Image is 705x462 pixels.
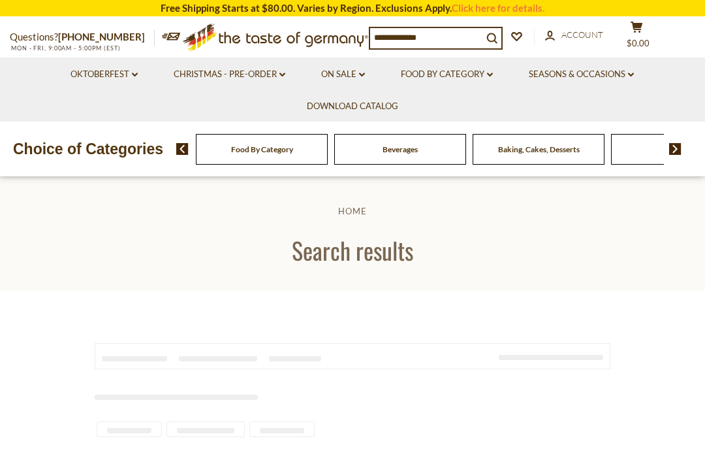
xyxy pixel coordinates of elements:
button: $0.00 [617,21,656,54]
a: Beverages [383,144,418,154]
a: Food By Category [401,67,493,82]
span: $0.00 [627,38,650,48]
span: Account [561,29,603,40]
a: Home [338,206,367,216]
a: Food By Category [231,144,293,154]
img: next arrow [669,143,681,155]
a: Baking, Cakes, Desserts [498,144,580,154]
a: Seasons & Occasions [529,67,634,82]
a: Download Catalog [307,99,398,114]
img: previous arrow [176,143,189,155]
h1: Search results [40,235,665,265]
a: Click here for details. [452,2,544,14]
a: Oktoberfest [70,67,138,82]
a: Christmas - PRE-ORDER [174,67,285,82]
p: Questions? [10,29,155,46]
a: [PHONE_NUMBER] [58,31,145,42]
span: MON - FRI, 9:00AM - 5:00PM (EST) [10,44,121,52]
a: On Sale [321,67,365,82]
a: Account [545,28,603,42]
